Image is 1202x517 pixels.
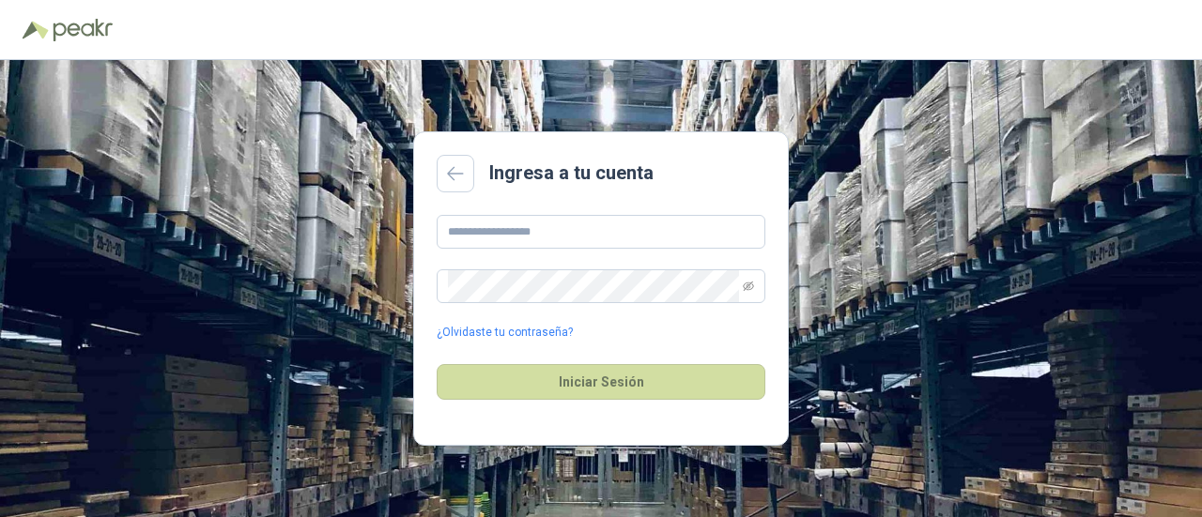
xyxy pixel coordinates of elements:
img: Logo [23,21,49,39]
span: eye-invisible [743,281,754,292]
button: Iniciar Sesión [437,364,765,400]
img: Peakr [53,19,113,41]
h2: Ingresa a tu cuenta [489,159,654,188]
a: ¿Olvidaste tu contraseña? [437,324,573,342]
